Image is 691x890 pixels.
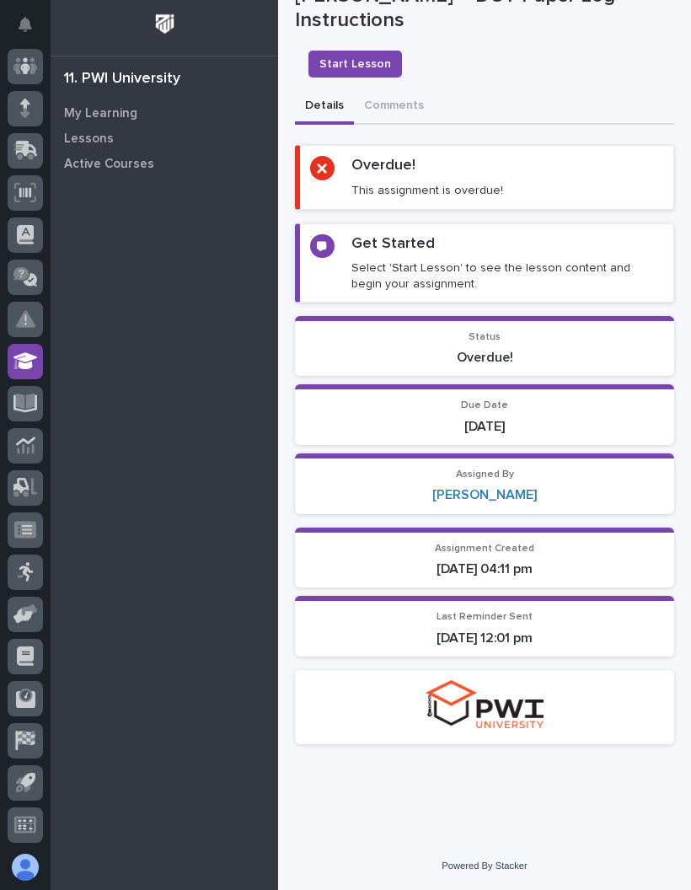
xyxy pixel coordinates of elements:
[305,630,664,646] p: [DATE] 12:01 pm
[305,350,664,366] p: Overdue!
[442,861,527,871] a: Powered By Stacker
[435,544,534,554] span: Assignment Created
[432,487,537,503] a: [PERSON_NAME]
[469,332,501,342] span: Status
[64,106,137,121] p: My Learning
[426,680,544,728] img: pwi-university-small.png
[319,56,391,72] span: Start Lesson
[8,7,43,42] button: Notifications
[437,612,533,622] span: Last Reminder Sent
[64,70,180,88] div: 11. PWI University
[351,156,415,176] h2: Overdue!
[308,51,402,78] button: Start Lesson
[461,400,508,410] span: Due Date
[351,183,503,198] p: This assignment is overdue!
[351,260,663,291] p: Select 'Start Lesson' to see the lesson content and begin your assignment.
[64,157,154,172] p: Active Courses
[351,234,435,255] h2: Get Started
[149,8,180,40] img: Workspace Logo
[305,561,664,577] p: [DATE] 04:11 pm
[8,850,43,885] button: users-avatar
[51,151,278,176] a: Active Courses
[295,89,354,125] button: Details
[354,89,434,125] button: Comments
[51,126,278,151] a: Lessons
[305,419,664,435] p: [DATE]
[456,469,514,480] span: Assigned By
[64,131,114,147] p: Lessons
[51,100,278,126] a: My Learning
[21,17,43,44] div: Notifications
